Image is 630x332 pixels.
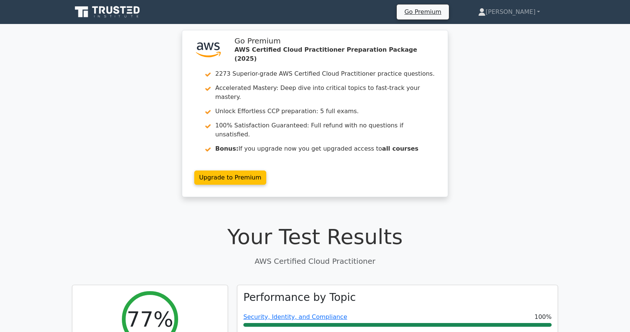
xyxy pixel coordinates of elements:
span: 100% [534,313,552,322]
a: [PERSON_NAME] [460,4,558,19]
p: AWS Certified Cloud Practitioner [72,256,558,267]
h2: 77% [127,307,173,332]
a: Security, Identity, and Compliance [243,313,347,320]
h3: Performance by Topic [243,291,356,304]
h1: Your Test Results [72,224,558,249]
a: Go Premium [400,7,445,17]
a: Upgrade to Premium [194,170,266,185]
